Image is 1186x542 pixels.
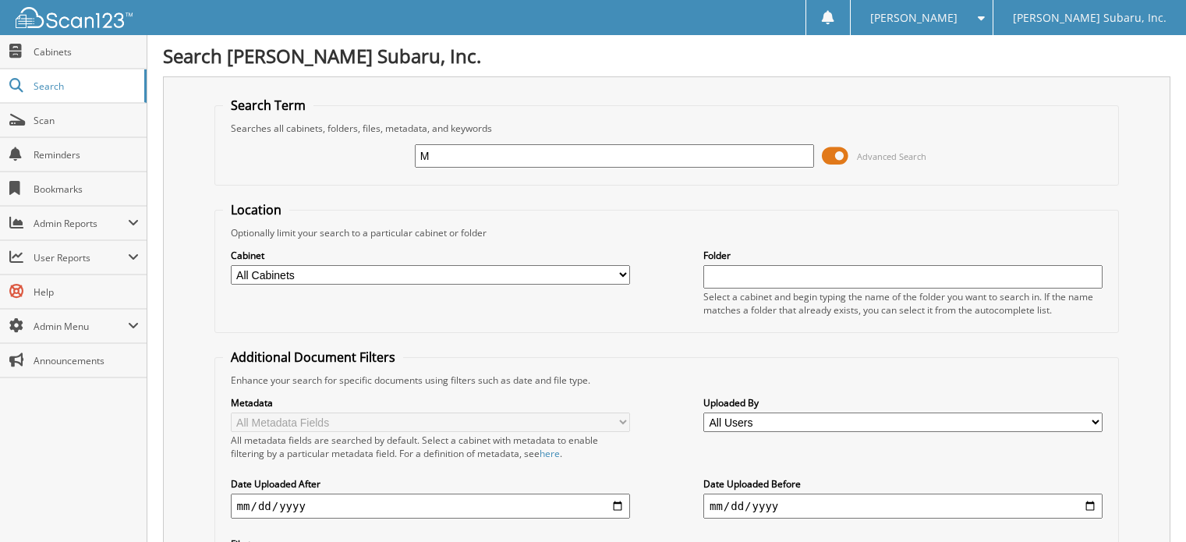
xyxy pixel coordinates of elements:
iframe: Chat Widget [1108,467,1186,542]
span: Bookmarks [34,182,139,196]
span: Help [34,285,139,299]
label: Date Uploaded Before [703,477,1103,491]
legend: Additional Document Filters [223,349,403,366]
input: end [703,494,1103,519]
div: Enhance your search for specific documents using filters such as date and file type. [223,374,1111,387]
div: Searches all cabinets, folders, files, metadata, and keywords [223,122,1111,135]
input: start [231,494,630,519]
span: Admin Reports [34,217,128,230]
label: Folder [703,249,1103,262]
label: Date Uploaded After [231,477,630,491]
span: User Reports [34,251,128,264]
span: Advanced Search [857,151,926,162]
img: scan123-logo-white.svg [16,7,133,28]
label: Uploaded By [703,396,1103,409]
span: Announcements [34,354,139,367]
span: Scan [34,114,139,127]
h1: Search [PERSON_NAME] Subaru, Inc. [163,43,1170,69]
span: Reminders [34,148,139,161]
span: Admin Menu [34,320,128,333]
div: Select a cabinet and begin typing the name of the folder you want to search in. If the name match... [703,290,1103,317]
div: Optionally limit your search to a particular cabinet or folder [223,226,1111,239]
a: here [540,447,560,460]
span: [PERSON_NAME] [870,13,958,23]
label: Cabinet [231,249,630,262]
label: Metadata [231,396,630,409]
div: All metadata fields are searched by default. Select a cabinet with metadata to enable filtering b... [231,434,630,460]
span: Cabinets [34,45,139,58]
span: Search [34,80,136,93]
legend: Location [223,201,289,218]
span: [PERSON_NAME] Subaru, Inc. [1013,13,1167,23]
legend: Search Term [223,97,313,114]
